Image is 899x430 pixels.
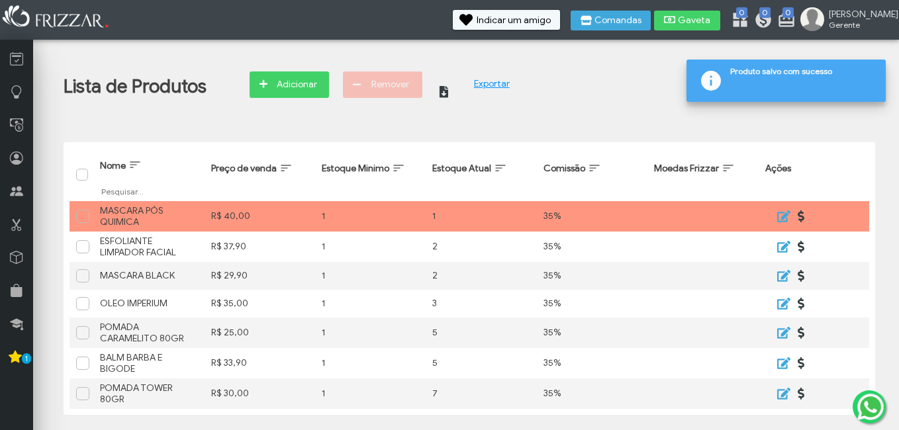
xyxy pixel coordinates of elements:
[426,378,536,409] td: 7
[759,7,771,18] span: 0
[731,11,744,32] a: 0
[792,353,812,373] button: ui-button
[802,237,803,257] span: ui-button
[426,348,536,378] td: 5
[802,384,803,404] span: ui-button
[205,148,315,201] th: Preço de venda: activate to sort column ascending
[654,163,719,174] span: Moedas Frizzar
[322,357,419,368] div: 1
[781,384,782,404] span: ui-button
[544,241,641,252] div: 35%
[211,388,308,399] div: R$ 30,00
[792,206,812,226] button: ui-button
[436,71,466,101] button: ui-button
[800,7,892,34] a: [PERSON_NAME] Gerente
[678,16,711,25] span: Gaveta
[537,148,647,201] th: Comissão: activate to sort column ascending
[571,11,651,30] button: Comandas
[802,323,803,343] span: ui-button
[211,163,277,174] span: Preço de venda
[100,160,126,171] span: Nome
[22,353,31,364] span: 1
[792,294,812,314] button: ui-button
[792,384,812,404] button: ui-button
[772,266,792,286] button: ui-button
[792,237,812,257] button: ui-button
[322,388,419,399] div: 1
[544,357,641,368] div: 35%
[802,353,803,373] span: ui-button
[759,148,869,201] th: Ações
[829,9,888,20] span: [PERSON_NAME]
[781,206,782,226] span: ui-button
[322,270,419,281] div: 1
[100,185,197,197] input: Pesquisar...
[544,163,585,174] span: Comissão
[477,16,551,25] span: Indicar um amigo
[544,210,641,222] div: 35%
[322,210,419,222] div: 1
[100,236,197,258] div: ESFOLIANTE LIMPADOR FACIAL
[100,298,197,309] div: OLEO IMPERIUM
[432,163,491,174] span: Estoque Atual
[100,352,197,374] div: BALM BARBA E BIGODE
[77,169,85,177] div: Selecionar tudo
[426,201,536,232] td: 1
[772,206,792,226] button: ui-button
[654,11,720,30] button: Gaveta
[322,241,419,252] div: 1
[322,163,389,174] span: Estoque Minimo
[322,298,419,309] div: 1
[100,322,197,344] div: POMADA CARAMELITO 80GR
[772,353,792,373] button: ui-button
[777,11,790,32] a: 0
[211,327,308,338] div: R$ 25,00
[211,241,308,252] div: R$ 37,90
[211,357,308,368] div: R$ 33,90
[754,11,767,32] a: 0
[772,384,792,404] button: ui-button
[765,163,791,174] span: Ações
[426,232,536,262] td: 2
[211,270,308,281] div: R$ 29,90
[772,323,792,343] button: ui-button
[802,206,803,226] span: ui-button
[426,318,536,348] td: 5
[829,20,888,30] span: Gerente
[772,294,792,314] button: ui-button
[426,262,536,290] td: 2
[453,10,560,30] button: Indicar um amigo
[855,391,886,423] img: whatsapp.png
[802,266,803,286] span: ui-button
[211,210,308,222] div: R$ 40,00
[315,148,426,201] th: Estoque Minimo: activate to sort column ascending
[322,327,419,338] div: 1
[781,323,782,343] span: ui-button
[273,75,320,95] span: Adicionar
[211,298,308,309] div: R$ 35,00
[250,71,329,98] button: Adicionar
[100,270,197,281] div: MASCARA BLACK
[100,382,197,405] div: POMADA TOWER 80GR
[792,266,812,286] button: ui-button
[782,7,794,18] span: 0
[781,294,782,314] span: ui-button
[772,237,792,257] button: ui-button
[594,16,641,25] span: Comandas
[792,323,812,343] button: ui-button
[100,205,197,228] div: MASCARA PÓS QUIMICA
[647,148,758,201] th: Moedas Frizzar: activate to sort column ascending
[781,353,782,373] span: ui-button
[446,77,457,97] span: ui-button
[736,7,747,18] span: 0
[781,266,782,286] span: ui-button
[544,388,641,399] div: 35%
[474,78,510,89] a: Exportar
[544,327,641,338] div: 35%
[781,237,782,257] span: ui-button
[802,294,803,314] span: ui-button
[544,270,641,281] div: 35%
[544,298,641,309] div: 35%
[426,290,536,318] td: 3
[426,148,536,201] th: Estoque Atual: activate to sort column ascending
